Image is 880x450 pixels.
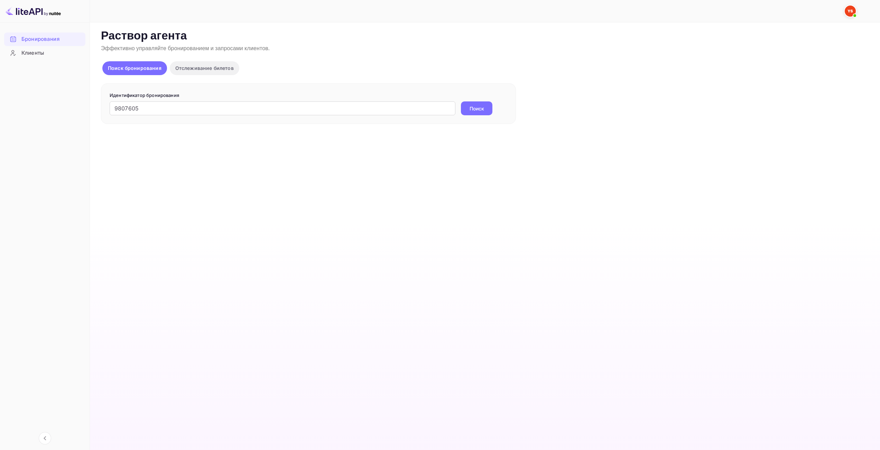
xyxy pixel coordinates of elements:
a: Бронирования [4,33,85,45]
button: Поиск [461,101,492,115]
ya-tr-span: Идентификатор бронирования [110,92,179,98]
ya-tr-span: Эффективно управляйте бронированием и запросами клиентов. [101,45,270,52]
img: Служба Поддержки Яндекса [845,6,856,17]
a: Клиенты [4,46,85,59]
ya-tr-span: Поиск бронирования [108,65,161,71]
div: Клиенты [4,46,85,60]
button: Свернуть навигацию [39,432,51,444]
ya-tr-span: Поиск [470,105,484,112]
ya-tr-span: Раствор агента [101,29,187,44]
input: Введите идентификатор бронирования (например, 63782194) [110,101,455,115]
ya-tr-span: Клиенты [21,49,44,57]
ya-tr-span: Отслеживание билетов [175,65,234,71]
ya-tr-span: Бронирования [21,35,59,43]
div: Бронирования [4,33,85,46]
img: Логотип LiteAPI [6,6,61,17]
